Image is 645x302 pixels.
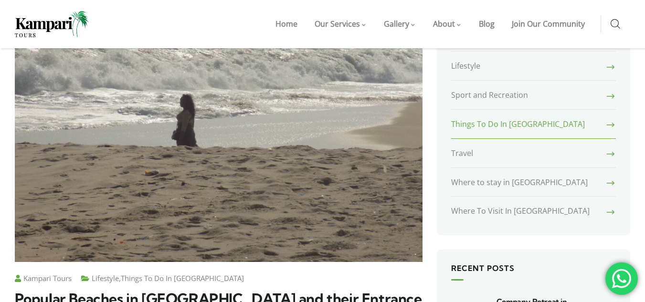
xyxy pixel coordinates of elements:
a: Things To Do In [GEOGRAPHIC_DATA] [121,273,244,283]
a: Where to stay in [GEOGRAPHIC_DATA] [451,168,616,197]
a: Lifestyle [451,52,616,81]
span: , [92,273,244,283]
a: Sport and Recreation [451,81,616,110]
div: 'Chat [605,262,638,295]
span: Recent Posts [451,263,515,273]
a: Kampari Tours [15,273,72,283]
a: Lifestyle [92,273,119,283]
span: Gallery [384,19,409,29]
a: Travel [451,139,616,168]
img: Home [15,11,89,37]
span: Join Our Community [512,19,585,29]
a: Things To Do In [GEOGRAPHIC_DATA] [451,110,616,139]
a: Where To Visit In [GEOGRAPHIC_DATA] [451,197,616,225]
span: Home [275,19,297,29]
span: Our Services [315,19,360,29]
span: About [433,19,455,29]
span: Blog [479,19,495,29]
